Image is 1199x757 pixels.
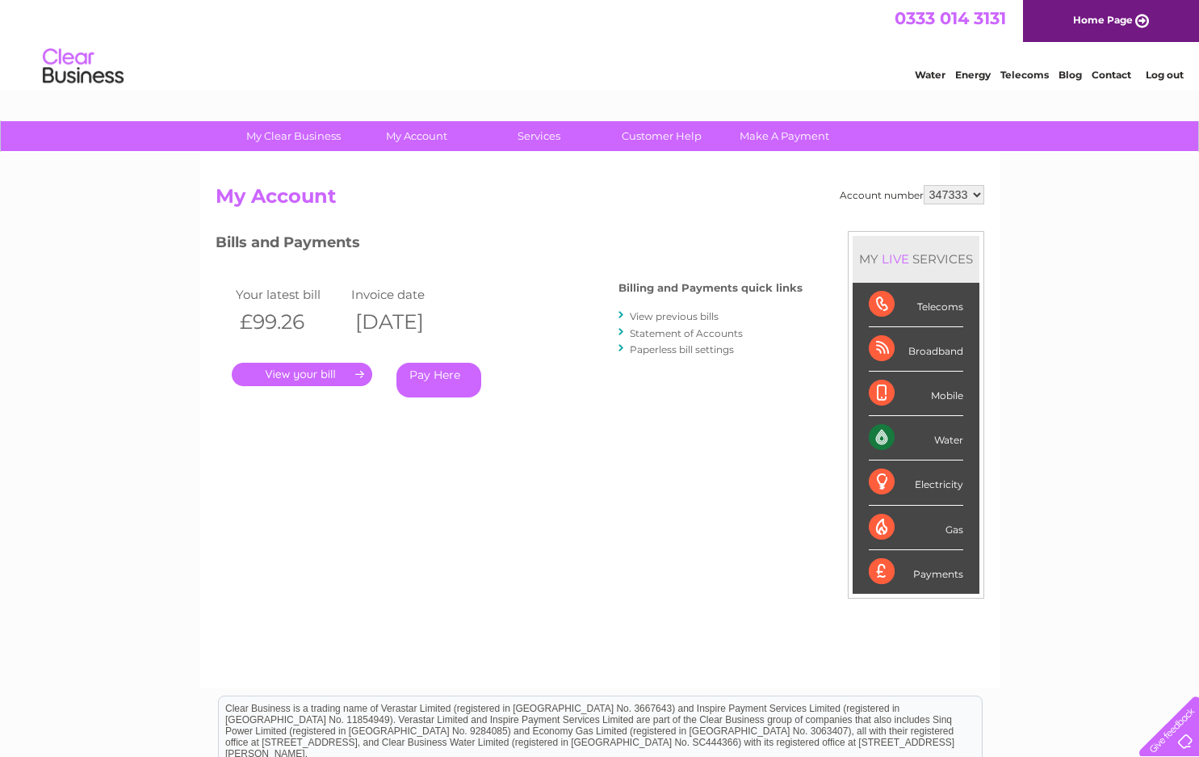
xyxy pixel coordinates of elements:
[472,121,606,151] a: Services
[869,372,963,416] div: Mobile
[227,121,360,151] a: My Clear Business
[630,327,743,339] a: Statement of Accounts
[347,305,463,339] th: [DATE]
[232,363,372,386] a: .
[618,282,803,294] h4: Billing and Payments quick links
[216,231,803,259] h3: Bills and Payments
[232,305,348,339] th: £99.26
[840,185,984,204] div: Account number
[216,185,984,216] h2: My Account
[1059,69,1082,81] a: Blog
[1000,69,1049,81] a: Telecoms
[1092,69,1131,81] a: Contact
[718,121,851,151] a: Make A Payment
[347,284,463,305] td: Invoice date
[869,327,963,372] div: Broadband
[630,343,734,355] a: Paperless bill settings
[853,236,979,282] div: MY SERVICES
[869,283,963,327] div: Telecoms
[595,121,728,151] a: Customer Help
[955,69,991,81] a: Energy
[630,310,719,322] a: View previous bills
[869,506,963,550] div: Gas
[869,416,963,461] div: Water
[878,251,912,267] div: LIVE
[869,461,963,505] div: Electricity
[915,69,945,81] a: Water
[396,363,481,397] a: Pay Here
[1146,69,1184,81] a: Log out
[869,550,963,594] div: Payments
[232,284,348,305] td: Your latest bill
[219,9,982,78] div: Clear Business is a trading name of Verastar Limited (registered in [GEOGRAPHIC_DATA] No. 3667643...
[895,8,1006,28] a: 0333 014 3131
[42,42,124,91] img: logo.png
[350,121,483,151] a: My Account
